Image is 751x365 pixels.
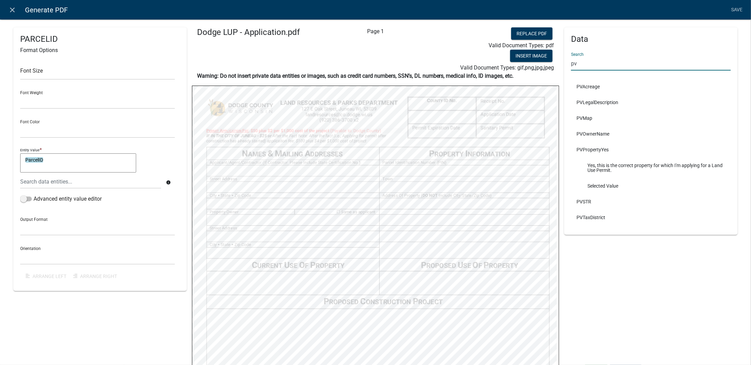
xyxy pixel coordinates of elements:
i: close [9,6,17,14]
span: Page 1 [367,28,384,35]
p: Entity Value [20,148,40,152]
input: Search data entities... [20,175,161,189]
li: PVTaxDistrict [571,210,731,225]
li: Yes, this is the correct property for which I'm applying for a Land Use Permit. [571,158,731,178]
button: Arrange Left [20,270,68,282]
p: Warning: Do not insert private data entities or images, such as credit card numbers, SSN’s, DL nu... [197,72,554,80]
a: Save [728,3,746,16]
li: PVSTR [571,194,731,210]
h6: Format Options [20,47,180,53]
li: Selected Value [571,178,731,194]
button: Insert Image [510,50,553,62]
h4: PARCELID [20,34,180,44]
button: Replace PDF [511,27,553,40]
span: Valid Document Types: pdf [489,42,554,49]
button: Arrange Right [68,270,122,282]
i: info [166,180,171,185]
label: Advanced entity value editor [20,195,102,203]
li: PVLegalDescription [571,95,731,110]
span: Generate PDF [25,3,68,17]
h4: Data [571,34,731,44]
h4: Dodge LUP - Application.pdf [197,27,309,37]
li: PVAcreage [571,79,731,95]
li: PVPropertyYes [571,142,731,158]
span: Valid Document Types: gif,png,jpg,jpeg [460,64,554,71]
li: PVMap [571,110,731,126]
li: PVOwnerName [571,126,731,142]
